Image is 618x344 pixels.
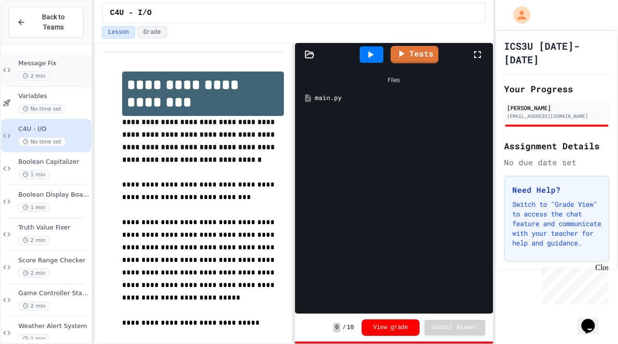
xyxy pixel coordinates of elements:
[18,269,50,278] span: 2 min
[18,203,50,212] span: 1 min
[18,158,89,166] span: Boolean Capitalizer
[504,39,609,66] h1: ICS3U [DATE]-[DATE]
[18,257,89,265] span: Score Range Checker
[362,319,420,336] button: View grade
[18,322,89,330] span: Weather Alert System
[102,26,135,39] button: Lesson
[342,324,346,331] span: /
[577,305,608,334] iframe: chat widget
[18,224,89,232] span: Truth Value Fixer
[391,46,438,63] a: Tests
[18,72,50,81] span: 2 min
[18,301,50,311] span: 2 min
[504,157,609,168] div: No due date set
[137,26,167,39] button: Grade
[504,139,609,153] h2: Assignment Details
[18,236,50,245] span: 2 min
[110,7,152,19] span: C4U - I/O
[4,4,67,61] div: Chat with us now!Close
[504,82,609,96] h2: Your Progress
[512,200,601,248] p: Switch to "Grade View" to access the chat feature and communicate with your teacher for help and ...
[9,7,84,38] button: Back to Teams
[507,113,606,120] div: [EMAIL_ADDRESS][DOMAIN_NAME]
[432,324,478,331] span: Submit Answer
[512,184,601,196] h3: Need Help?
[538,263,608,304] iframe: chat widget
[347,324,354,331] span: 10
[503,4,533,26] div: My Account
[18,334,50,344] span: 1 min
[18,92,89,100] span: Variables
[300,71,488,89] div: Files
[18,125,89,133] span: C4U - I/O
[18,104,66,114] span: No time set
[315,93,487,103] div: main.py
[18,59,89,68] span: Message Fix
[31,12,75,32] span: Back to Teams
[18,289,89,298] span: Game Controller Status
[507,103,606,112] div: [PERSON_NAME]
[18,191,89,199] span: Boolean Display Board
[18,170,50,179] span: 1 min
[333,323,340,332] span: 0
[424,320,485,335] button: Submit Answer
[18,137,66,146] span: No time set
